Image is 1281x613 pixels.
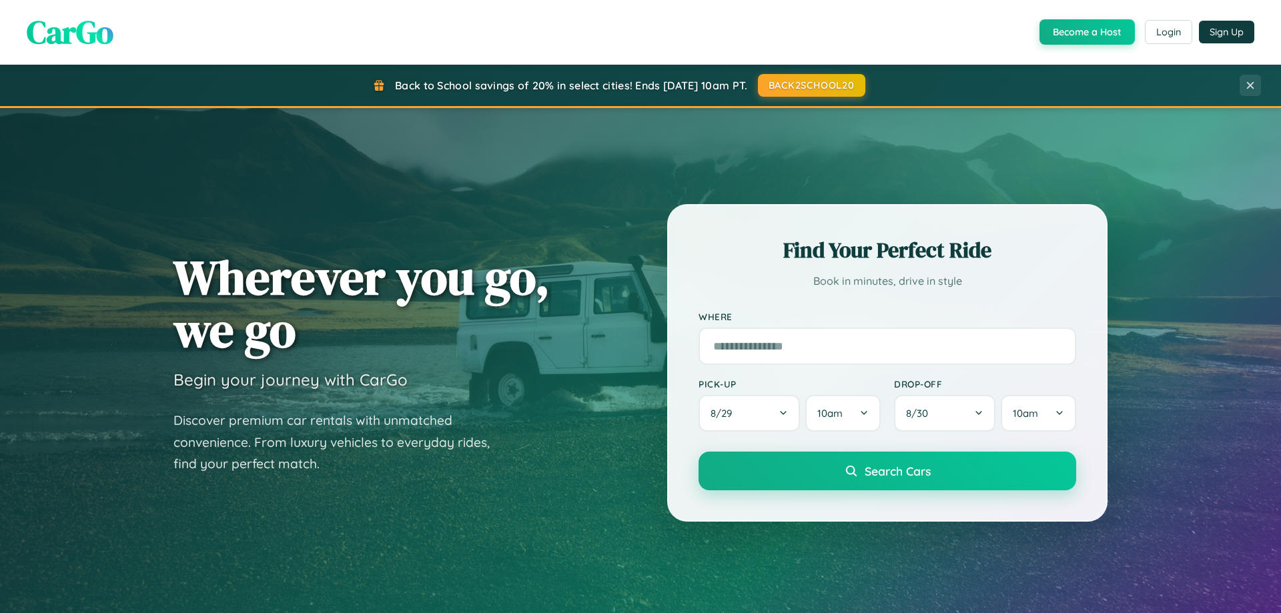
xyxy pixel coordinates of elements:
h3: Begin your journey with CarGo [173,370,408,390]
button: 10am [805,395,881,432]
span: 10am [1013,407,1038,420]
label: Pick-up [699,378,881,390]
span: Search Cars [865,464,931,478]
button: Search Cars [699,452,1076,490]
button: 8/30 [894,395,995,432]
p: Book in minutes, drive in style [699,271,1076,291]
span: 8 / 29 [711,407,739,420]
span: CarGo [27,10,113,54]
span: 10am [817,407,843,420]
label: Where [699,311,1076,322]
button: Become a Host [1039,19,1135,45]
button: Login [1145,20,1192,44]
span: 8 / 30 [906,407,935,420]
h1: Wherever you go, we go [173,251,550,356]
label: Drop-off [894,378,1076,390]
p: Discover premium car rentals with unmatched convenience. From luxury vehicles to everyday rides, ... [173,410,507,475]
button: BACK2SCHOOL20 [758,74,865,97]
h2: Find Your Perfect Ride [699,235,1076,265]
button: Sign Up [1199,21,1254,43]
span: Back to School savings of 20% in select cities! Ends [DATE] 10am PT. [395,79,747,92]
button: 10am [1001,395,1076,432]
button: 8/29 [699,395,800,432]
